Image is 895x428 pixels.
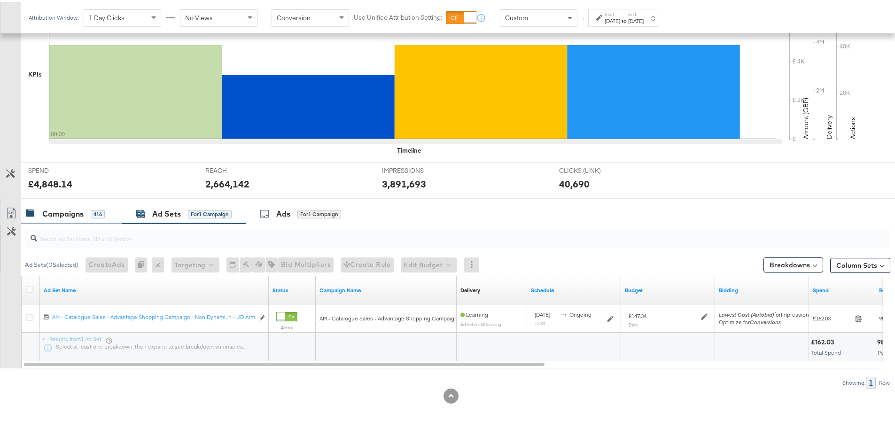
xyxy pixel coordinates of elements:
[185,12,213,20] span: No Views
[276,323,297,329] label: Active
[272,285,312,292] a: Shows the current state of your Ad Set.
[625,285,711,292] a: Shows the current budget of Ad Set.
[842,378,866,384] div: Showing:
[719,285,805,292] a: Shows your bid and optimisation settings for this Ad Set.
[605,9,620,16] label: Start:
[813,313,851,320] span: £162.03
[763,256,823,271] button: Breakdowns
[354,11,442,20] label: Use Unified Attribution Setting:
[277,12,311,20] span: Conversion
[719,309,774,316] em: Lowest Cost (Autobid)
[559,175,590,189] div: 40,690
[89,12,125,20] span: 1 Day Clicks
[569,309,591,316] span: ongoing
[620,16,628,23] strong: to
[382,164,452,173] span: IMPRESSIONS
[535,309,550,316] span: [DATE]
[42,207,84,218] div: Campaigns
[205,164,276,173] span: REACH
[628,16,644,23] div: [DATE]
[135,256,152,271] div: 0
[802,96,810,137] text: Amount (GBP)
[52,311,254,319] div: AM - Catalogue Sales - Advantage Shopping Campaign - Non Dynami...n – JD Arm
[152,207,181,218] div: Ad Sets
[28,164,99,173] span: SPEND
[460,319,502,325] sub: Ad set is still learning.
[28,175,72,189] div: £4,848.14
[44,285,265,292] a: Your Ad Set name.
[276,207,290,218] div: Ads
[629,311,646,318] div: £147.34
[848,115,857,137] text: Actions
[460,285,480,292] a: Reflects the ability of your Ad Set to achieve delivery based on ad states, schedule and budget.
[460,309,488,316] span: Learning
[830,256,890,271] button: Column Sets
[750,317,781,324] em: Conversions
[91,208,105,217] div: 416
[879,378,890,384] div: Row
[37,224,811,242] input: Search Ad Set Name, ID or Objective
[52,311,254,321] a: AM - Catalogue Sales - Advantage Shopping Campaign - Non Dynami...n – JD Arm
[460,285,480,292] div: Delivery
[205,175,249,189] div: 2,664,142
[505,12,528,20] span: Custom
[188,208,232,217] div: for 1 Campaign
[629,320,638,326] sub: Daily
[397,144,421,153] div: Timeline
[811,336,837,345] div: £162.03
[813,285,872,292] a: The total amount spent to date.
[578,16,587,19] span: ↑
[811,347,841,354] span: Total Spend
[605,16,620,23] div: [DATE]
[628,9,644,16] label: End:
[559,164,630,173] span: CLICKS (LINK)
[28,68,42,77] div: KPIs
[879,313,894,320] span: 98,333
[535,319,545,324] sub: 12:30
[825,113,833,137] text: Delivery
[719,309,812,316] span: for Impressions
[319,285,453,292] a: Your campaign name.
[719,317,812,324] div: Optimize for
[28,13,79,19] div: Attribution Window:
[531,285,617,292] a: Shows when your Ad Set is scheduled to deliver.
[382,175,426,189] div: 3,891,693
[866,375,876,387] div: 1
[297,208,341,217] div: for 1 Campaign
[25,259,78,267] div: Ad Sets ( 0 Selected)
[319,313,546,320] span: AM - Catalogue Sales - Advantage Shopping Campaign - Non Dynamic Campaign – JD Arm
